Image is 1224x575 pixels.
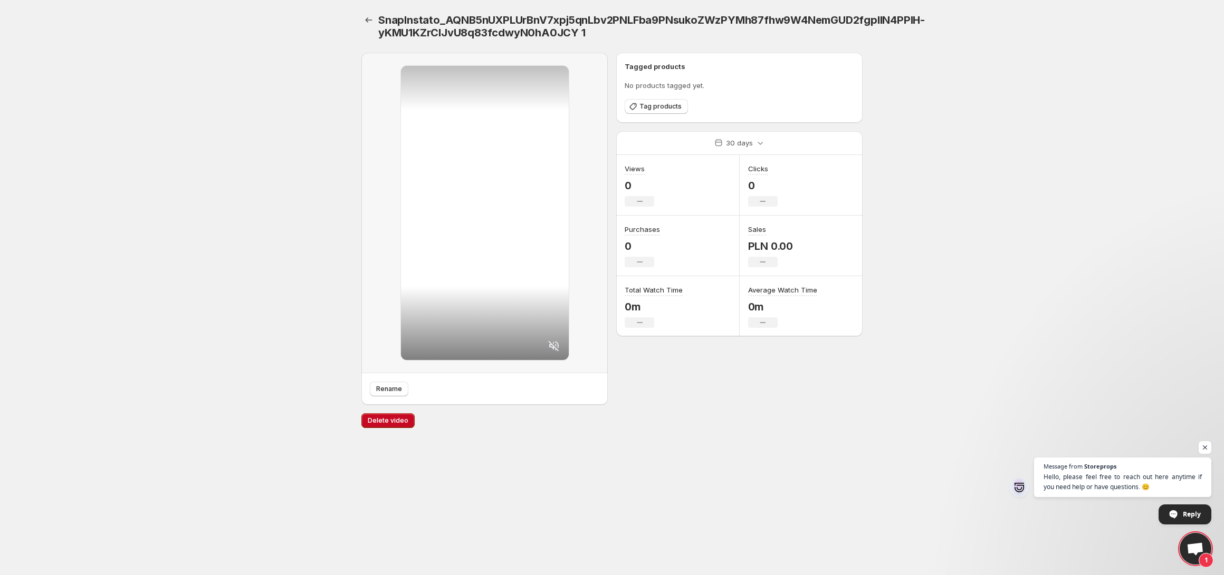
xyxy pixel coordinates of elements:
h6: Tagged products [625,61,854,72]
span: SnapInstato_AQNB5nUXPLUrBnV7xpj5qnLbv2PNLFba9PNsukoZWzPYMh87fhw9W4NemGUD2fgpIIN4PPlH-yKMU1KZrCIJv... [378,14,925,39]
span: Reply [1183,505,1201,523]
button: Tag products [625,99,688,114]
h3: Purchases [625,224,660,235]
h3: Views [625,163,645,174]
span: Storeprops [1084,463,1116,469]
p: 30 days [726,138,753,148]
span: Message from [1044,463,1083,469]
button: Rename [370,382,408,396]
h3: Average Watch Time [748,285,817,295]
a: Open chat [1180,533,1211,564]
span: 1 [1199,553,1213,568]
p: PLN 0.00 [748,240,793,252]
button: Delete video [361,413,415,428]
p: 0 [625,179,654,192]
button: Settings [361,13,376,27]
p: No products tagged yet. [625,80,854,91]
p: 0m [748,300,817,313]
p: 0m [625,300,683,313]
h3: Clicks [748,163,768,174]
span: Hello, please feel free to reach out here anytime if you need help or have questions. 😊 [1044,472,1202,492]
p: 0 [748,179,778,192]
h3: Total Watch Time [625,285,683,295]
p: 0 [625,240,660,252]
span: Rename [376,385,402,393]
h3: Sales [748,224,766,235]
span: Delete video [368,416,408,425]
span: Tag products [639,102,682,111]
